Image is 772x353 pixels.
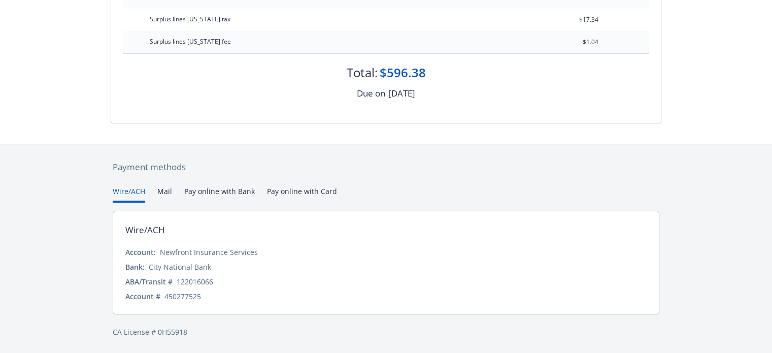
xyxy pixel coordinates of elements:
[539,12,605,27] input: 0.00
[125,247,156,258] div: Account:
[157,186,172,203] button: Mail
[113,327,659,337] div: CA License # 0H55918
[113,186,145,203] button: Wire/ACH
[539,35,605,50] input: 0.00
[177,276,213,287] div: 122016066
[150,37,231,46] span: Surplus lines [US_STATE] fee
[125,223,165,237] div: Wire/ACH
[267,186,337,203] button: Pay online with Card
[164,291,201,302] div: 450277525
[357,87,385,100] div: Due on
[125,262,145,272] div: Bank:
[388,87,415,100] div: [DATE]
[150,15,230,23] span: Surplus lines [US_STATE] tax
[380,64,426,81] div: $596.38
[113,161,659,174] div: Payment methods
[149,262,211,272] div: City National Bank
[125,276,173,287] div: ABA/Transit #
[347,64,378,81] div: Total:
[160,247,258,258] div: Newfront Insurance Services
[184,186,255,203] button: Pay online with Bank
[125,291,160,302] div: Account #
